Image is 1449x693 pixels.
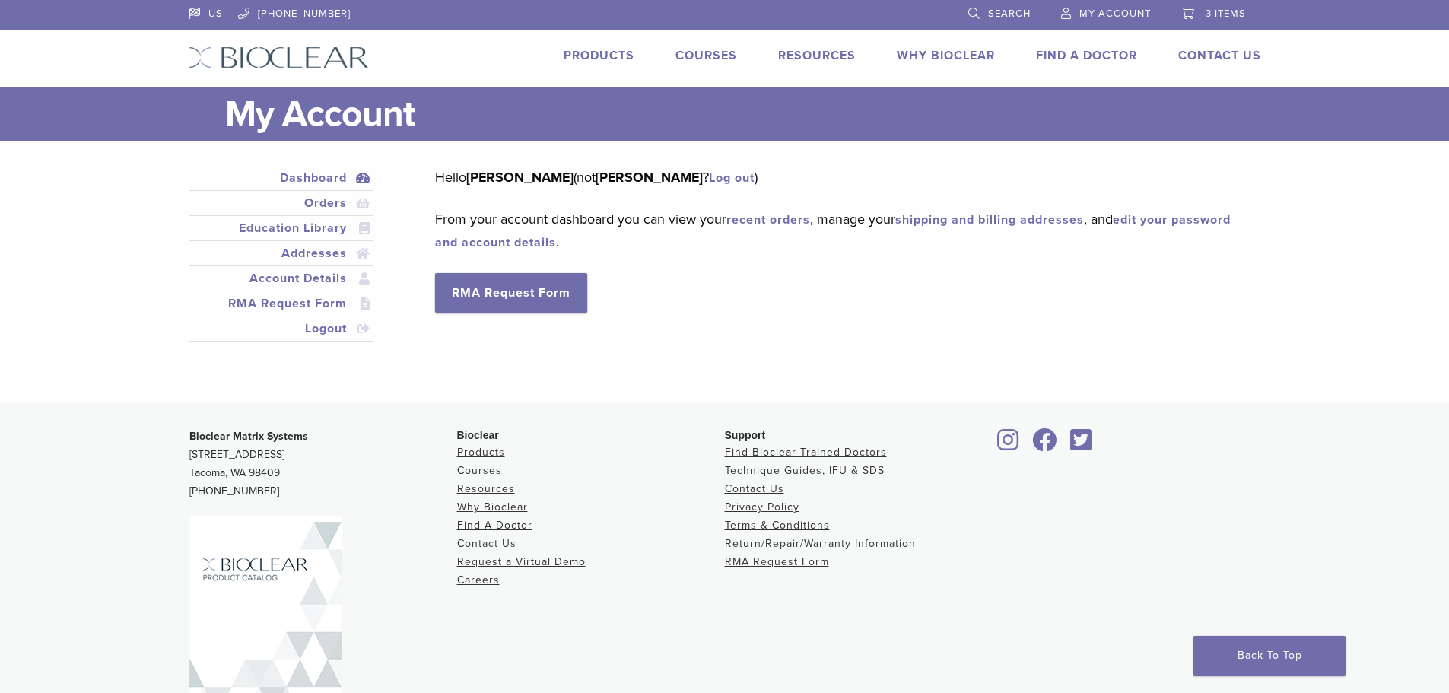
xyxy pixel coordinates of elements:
[1206,8,1246,20] span: 3 items
[1028,437,1063,453] a: Bioclear
[189,166,374,360] nav: Account pages
[725,555,829,568] a: RMA Request Form
[725,482,784,495] a: Contact Us
[1066,437,1098,453] a: Bioclear
[675,48,737,63] a: Courses
[192,219,371,237] a: Education Library
[457,574,500,587] a: Careers
[564,48,634,63] a: Products
[457,519,532,532] a: Find A Doctor
[596,169,703,186] strong: [PERSON_NAME]
[457,537,516,550] a: Contact Us
[192,169,371,187] a: Dashboard
[192,194,371,212] a: Orders
[725,519,830,532] a: Terms & Conditions
[192,244,371,262] a: Addresses
[457,482,515,495] a: Resources
[897,48,995,63] a: Why Bioclear
[225,87,1261,141] h1: My Account
[725,537,916,550] a: Return/Repair/Warranty Information
[1178,48,1261,63] a: Contact Us
[988,8,1031,20] span: Search
[725,464,885,477] a: Technique Guides, IFU & SDS
[189,430,308,443] strong: Bioclear Matrix Systems
[457,446,505,459] a: Products
[192,269,371,288] a: Account Details
[709,170,755,186] a: Log out
[466,169,574,186] strong: [PERSON_NAME]
[1079,8,1151,20] span: My Account
[1193,636,1346,676] a: Back To Top
[189,428,457,501] p: [STREET_ADDRESS] Tacoma, WA 98409 [PHONE_NUMBER]
[192,294,371,313] a: RMA Request Form
[725,501,799,513] a: Privacy Policy
[725,429,766,441] span: Support
[189,46,369,68] img: Bioclear
[895,212,1084,227] a: shipping and billing addresses
[457,429,499,441] span: Bioclear
[457,464,502,477] a: Courses
[1036,48,1137,63] a: Find A Doctor
[435,273,587,313] a: RMA Request Form
[726,212,810,227] a: recent orders
[457,501,528,513] a: Why Bioclear
[435,208,1238,253] p: From your account dashboard you can view your , manage your , and .
[993,437,1025,453] a: Bioclear
[435,166,1238,189] p: Hello (not ? )
[192,319,371,338] a: Logout
[778,48,856,63] a: Resources
[725,446,887,459] a: Find Bioclear Trained Doctors
[457,555,586,568] a: Request a Virtual Demo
